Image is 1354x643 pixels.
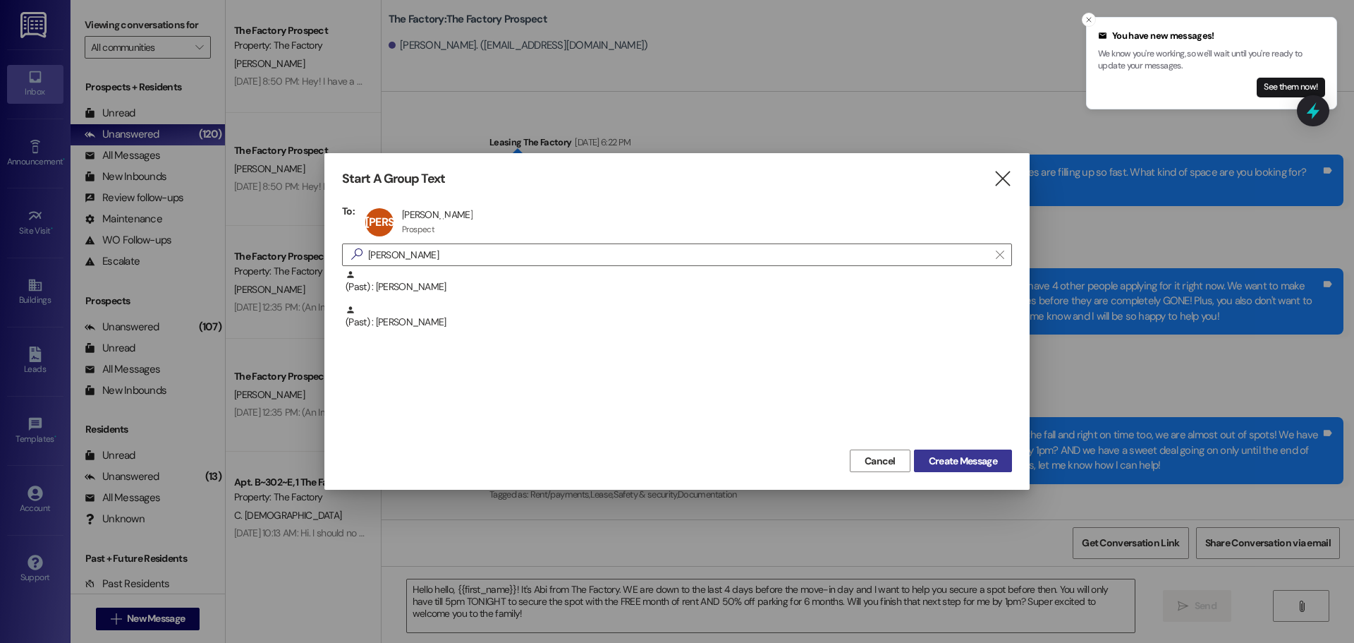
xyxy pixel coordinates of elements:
div: You have new messages! [1098,29,1325,43]
h3: Start A Group Text [342,171,445,187]
input: Search for any contact or apartment [368,245,989,265]
div: [PERSON_NAME] [402,208,472,221]
div: (Past) : [PERSON_NAME] [346,270,1012,294]
i:  [346,247,368,262]
i:  [993,172,1012,186]
span: Cancel [865,454,896,469]
p: We know you're working, so we'll wait until you're ready to update your messages. [1098,48,1325,73]
span: [PERSON_NAME] [365,215,453,229]
button: See them now! [1257,78,1325,97]
button: Close toast [1082,13,1096,27]
div: (Past) : [PERSON_NAME] [342,305,1012,340]
span: Create Message [929,454,997,469]
div: Prospect [402,224,434,235]
button: Cancel [850,450,910,472]
button: Create Message [914,450,1012,472]
i:  [996,249,1004,260]
div: (Past) : [PERSON_NAME] [342,270,1012,305]
div: (Past) : [PERSON_NAME] [346,305,1012,330]
button: Clear text [989,244,1011,265]
h3: To: [342,205,355,217]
